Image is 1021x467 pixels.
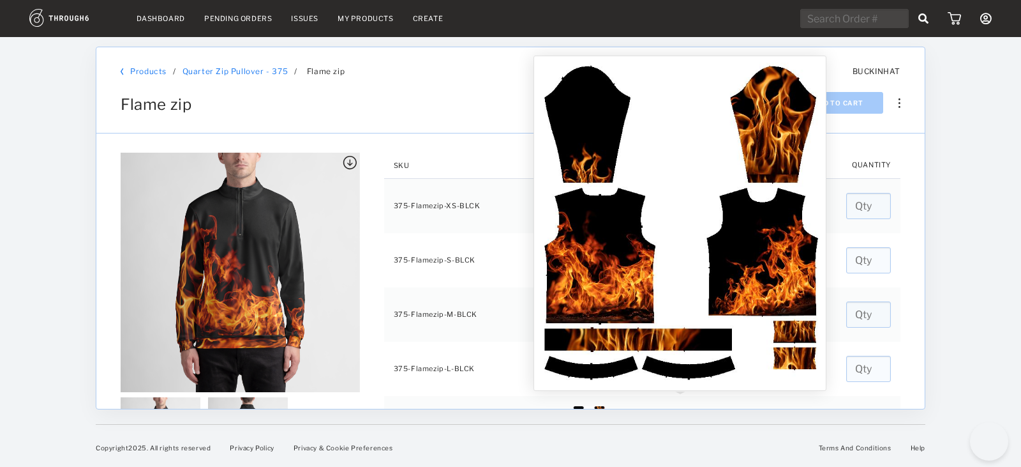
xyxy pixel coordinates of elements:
a: Privacy Policy [230,444,274,452]
img: meatball_vertical.0c7b41df.svg [898,98,900,108]
img: 3d8cb24b-cac5-4694-bde0-4867216be801-L.jpg [540,63,819,382]
a: My Products [338,14,394,23]
th: Quantity [842,153,900,164]
td: Flame zip-666-XL.JPG [614,396,761,450]
span: BUCKINHAT [853,66,900,76]
img: back_bracket.f28aa67b.svg [121,68,124,75]
td: 375-Flamezip-L-BLCK [384,342,539,396]
img: icon_button_download.25f86ee2.svg [343,156,357,170]
span: / [294,66,297,76]
a: Dashboard [137,14,185,23]
td: 375-Flamezip-S-BLCK [384,233,539,287]
th: SKU [384,153,539,178]
img: icon_cart.dab5cea1.svg [948,12,961,25]
a: Products [130,66,167,76]
iframe: Toggle Customer Support [970,422,1008,461]
input: Qty [846,247,891,273]
img: 85fb9ecc-4d11-4ed7-a88f-20c9fd37a6fe-XL.jpg [573,406,605,438]
div: / [173,66,176,76]
input: Qty [846,193,891,219]
a: Terms And Conditions [819,444,891,452]
td: XL [539,396,565,450]
a: Issues [291,14,318,23]
a: Help [911,444,925,452]
span: Flame zip [307,66,345,76]
button: Add To Cart [793,92,883,114]
td: 375-Flamezip-XL-BLCK [384,396,539,450]
span: Copyright 2025 . All rights reserved [96,444,211,452]
a: Privacy & Cookie Preferences [294,444,393,452]
td: 375-Flamezip-XS-BLCK [384,178,539,233]
a: Quarter Zip Pullover - 375 [183,66,288,76]
input: Qty [846,356,891,382]
td: 375-Flamezip-M-BLCK [384,287,539,342]
input: Search Order # [800,9,909,28]
span: Flame zip [121,95,191,114]
a: Pending Orders [204,14,272,23]
input: Qty [846,302,891,328]
a: Create [413,14,443,23]
img: logo.1c10ca64.svg [29,9,117,27]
